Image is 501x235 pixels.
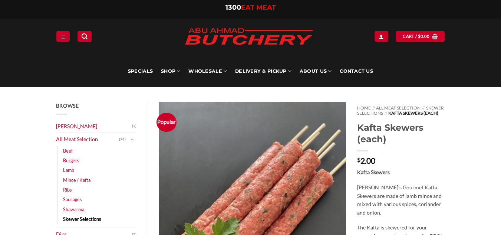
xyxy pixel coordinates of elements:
bdi: 2.00 [357,156,375,165]
bdi: 0.00 [418,34,430,39]
span: Cart / [403,33,429,40]
span: Browse [56,102,79,109]
a: Beef [63,146,73,156]
p: [PERSON_NAME]’s Gourmet Kafta Skewers are made of lamb mince and mixed with various spices, coria... [357,183,445,217]
a: Wholesale [188,56,227,87]
a: Login [375,31,388,42]
a: Shawarma [63,205,84,214]
span: (2) [132,121,136,132]
span: EAT MEAT [241,3,276,12]
span: Kafta Skewers (each) [388,110,438,116]
img: Abu Ahmad Butchery [178,23,319,51]
button: Toggle [128,136,136,144]
span: // [385,110,387,116]
a: Burgers [63,156,79,165]
a: Search [78,31,92,42]
strong: Kafta Skewers [357,169,390,175]
span: $ [357,157,360,163]
span: $ [418,33,421,40]
span: 1300 [225,3,241,12]
a: All Meat Selection [56,133,119,146]
a: Sausages [63,195,82,204]
span: (74) [119,134,126,145]
a: Menu [56,31,70,42]
a: 1300EAT MEAT [225,3,276,12]
h1: Kafta Skewers (each) [357,122,445,145]
a: Delivery & Pickup [235,56,291,87]
a: All Meat Selection [376,105,421,111]
a: Home [357,105,371,111]
a: Ribs [63,185,72,195]
a: Contact Us [340,56,373,87]
a: About Us [300,56,332,87]
a: Mince / Kafta [63,175,90,185]
a: View cart [396,31,445,42]
a: SHOP [161,56,180,87]
a: Specials [128,56,153,87]
a: Skewer Selections [357,105,444,116]
a: Skewer Selections [63,214,101,224]
a: Lamb [63,165,74,175]
span: // [372,105,375,111]
span: // [422,105,425,111]
a: [PERSON_NAME] [56,120,132,133]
